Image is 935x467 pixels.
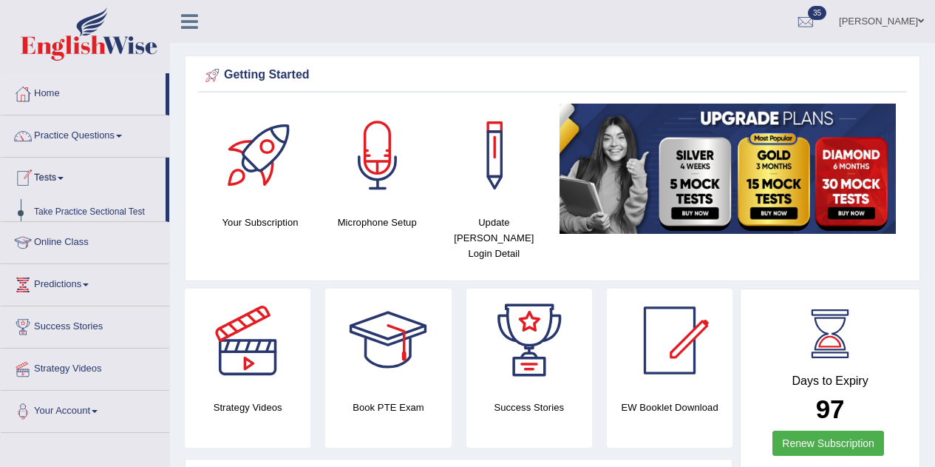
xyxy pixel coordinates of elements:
h4: Days to Expiry [757,374,903,388]
a: Take Practice Sectional Test [27,199,166,226]
a: Strategy Videos [1,349,169,386]
a: Your Account [1,391,169,428]
a: Predictions [1,264,169,301]
img: small5.jpg [560,104,896,234]
h4: Strategy Videos [185,400,310,415]
span: 35 [808,6,826,20]
h4: Your Subscription [209,215,311,230]
h4: Microphone Setup [326,215,428,230]
a: Home [1,73,166,110]
h4: EW Booklet Download [607,400,732,415]
h4: Update [PERSON_NAME] Login Detail [443,215,545,261]
a: Tests [1,158,166,195]
h4: Success Stories [466,400,592,415]
div: Getting Started [202,64,903,87]
h4: Book PTE Exam [325,400,451,415]
a: Success Stories [1,306,169,343]
b: 97 [816,394,845,423]
a: Online Class [1,222,169,259]
a: Renew Subscription [772,431,884,456]
a: Practice Questions [1,115,169,152]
